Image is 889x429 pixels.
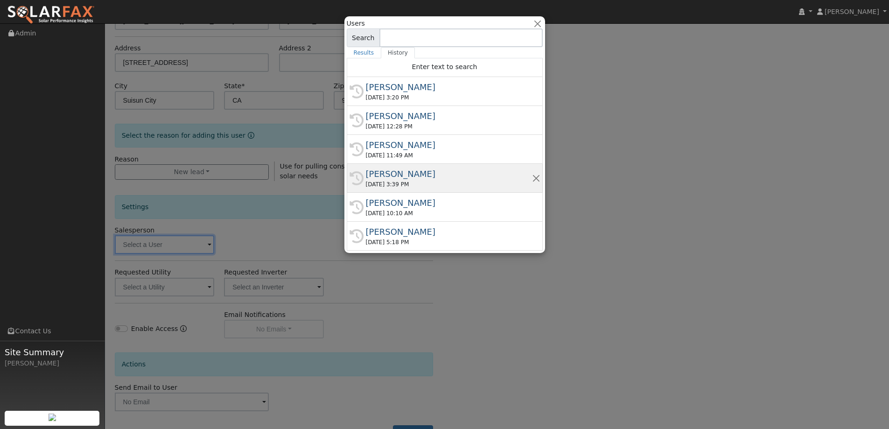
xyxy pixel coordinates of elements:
span: [PERSON_NAME] [825,8,879,15]
i: History [350,113,364,127]
div: [DATE] 5:18 PM [366,238,532,246]
div: [PERSON_NAME] [366,81,532,93]
a: History [381,47,415,58]
div: [PERSON_NAME] [366,168,532,180]
a: Results [347,47,381,58]
span: Enter text to search [412,63,477,70]
i: History [350,229,364,243]
i: History [350,84,364,98]
div: [DATE] 12:28 PM [366,122,532,131]
i: History [350,171,364,185]
div: [DATE] 3:20 PM [366,93,532,102]
span: Site Summary [5,346,100,359]
div: [DATE] 3:39 PM [366,180,532,189]
div: [PERSON_NAME] [366,197,532,209]
span: Search [347,28,380,47]
div: [PERSON_NAME] [366,110,532,122]
div: [PERSON_NAME] [5,359,100,368]
div: [PERSON_NAME] [366,225,532,238]
div: [PERSON_NAME] [366,139,532,151]
i: History [350,200,364,214]
div: [DATE] 11:49 AM [366,151,532,160]
img: SolarFax [7,5,95,25]
i: History [350,142,364,156]
button: Remove this history [532,173,540,183]
span: Users [347,19,365,28]
div: [DATE] 10:10 AM [366,209,532,218]
img: retrieve [49,414,56,421]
